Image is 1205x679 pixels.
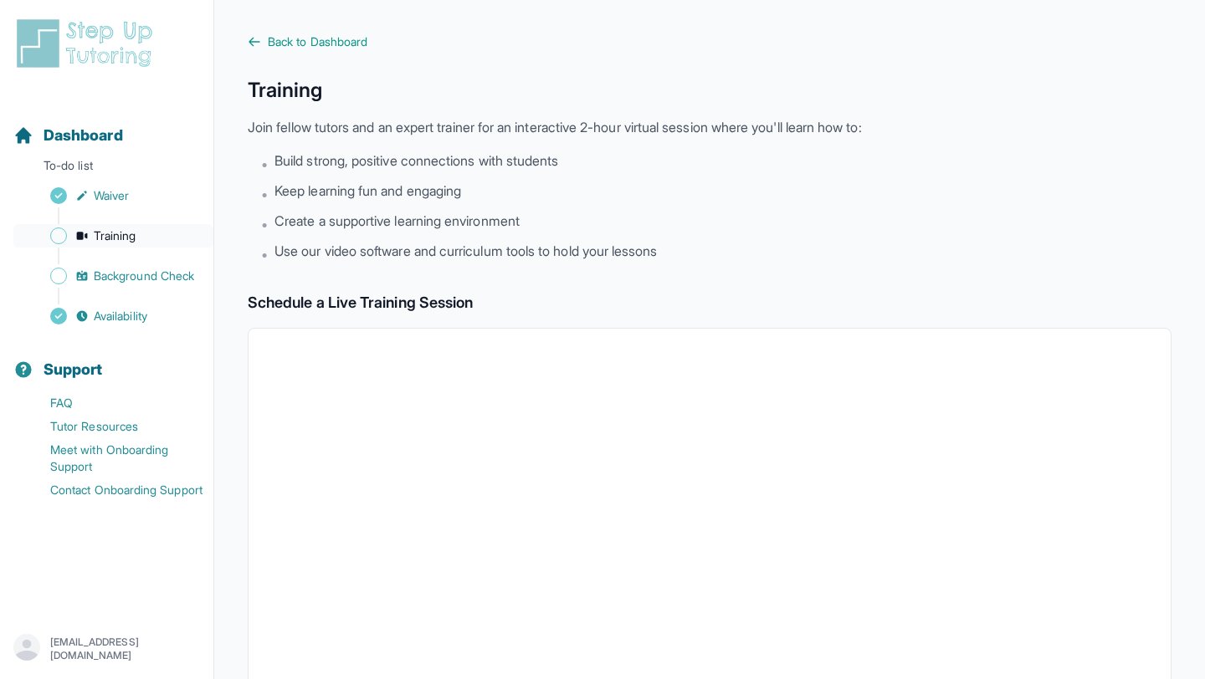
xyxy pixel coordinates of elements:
[248,291,1172,314] h2: Schedule a Live Training Session
[261,244,268,264] span: •
[274,181,461,201] span: Keep learning fun and engaging
[13,124,123,147] a: Dashboard
[13,224,213,248] a: Training
[248,77,1172,104] h1: Training
[13,438,213,478] a: Meet with Onboarding Support
[13,184,213,207] a: Waiver
[13,415,213,438] a: Tutor Resources
[44,358,103,381] span: Support
[94,268,194,284] span: Background Check
[94,227,136,244] span: Training
[274,241,657,261] span: Use our video software and curriculum tools to hold your lessons
[13,17,162,70] img: logo
[50,636,200,662] p: [EMAIL_ADDRESS][DOMAIN_NAME]
[94,187,129,204] span: Waiver
[248,33,1172,50] a: Back to Dashboard
[94,308,147,324] span: Availability
[7,97,207,154] button: Dashboard
[13,478,213,502] a: Contact Onboarding Support
[248,117,1172,137] p: Join fellow tutors and an expert trainer for an interactive 2-hour virtual session where you'll l...
[274,211,520,231] span: Create a supportive learning environment
[7,157,207,181] p: To-do list
[261,184,268,204] span: •
[261,214,268,234] span: •
[13,264,213,288] a: Background Check
[13,391,213,415] a: FAQ
[44,124,123,147] span: Dashboard
[13,634,200,664] button: [EMAIL_ADDRESS][DOMAIN_NAME]
[268,33,367,50] span: Back to Dashboard
[274,151,558,171] span: Build strong, positive connections with students
[261,154,268,174] span: •
[13,304,213,328] a: Availability
[7,331,207,388] button: Support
